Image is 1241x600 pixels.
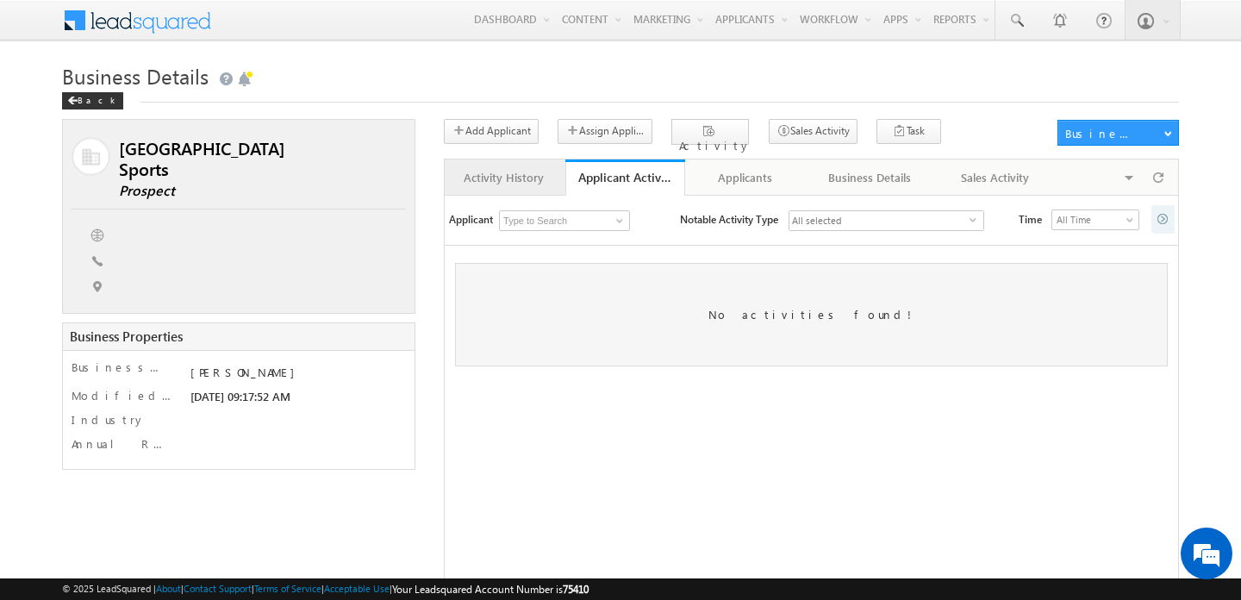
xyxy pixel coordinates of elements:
span: Prospect [119,183,336,200]
button: Assign Applicants [558,119,652,144]
a: Acceptable Use [324,583,390,594]
li: Applicant Activity History [565,159,686,194]
button: Add Applicant [444,119,539,144]
span: Notable Activity Type [680,210,778,228]
span: Business Details [62,62,209,90]
div: Applicants [699,167,790,188]
span: All Time [1052,212,1134,228]
div: [PERSON_NAME] [190,365,399,379]
div: Minimize live chat window [283,9,324,50]
div: Activity History [458,167,550,188]
img: Profile photo [72,137,110,176]
span: [GEOGRAPHIC_DATA] Sports [119,137,336,178]
span: © 2025 LeadSquared | | | | | [62,581,589,597]
div: Sales Activity [950,167,1041,188]
a: Business Details [806,159,936,196]
span: Your Leadsquared Account Number is [392,583,589,596]
em: Start Chat [234,470,313,493]
div: Sales Activity, Domestic Applicant, International Applicant, Opportunity, Email Bounced, Email Li... [789,210,984,231]
input: Type to Search [499,210,630,231]
a: Back [62,91,132,106]
div: Chat with us now [90,91,290,113]
button: Business Actions [1057,120,1179,146]
a: Terms of Service [254,583,321,594]
span: Applicant [449,210,493,228]
button: Sales Activity [769,119,857,144]
div: Business Actions [1065,126,1138,141]
span: select [970,216,983,223]
div: Back [62,92,123,109]
button: Task [876,119,941,144]
label: Modified On [72,388,172,403]
label: Business Owner [72,359,172,375]
a: Show All Items [607,212,628,229]
div: Time [1019,210,1060,234]
a: All Time [1051,209,1139,230]
span: All selected [789,211,970,230]
div: Business Details [820,167,920,188]
div: No activities found! [455,263,1168,366]
div: [DATE] 09:17:52 AM [186,388,403,412]
div: Activity [679,138,751,153]
div: Applicant Activity History [578,169,673,185]
a: Activity History [445,159,565,196]
a: Applicant Activity History [565,159,686,196]
button: Activity [671,119,749,145]
img: d_60004797649_company_0_60004797649 [29,91,72,113]
span: Business Properties [70,328,183,345]
a: Contact Support [184,583,252,594]
label: Annual Revenue [72,436,172,452]
a: Applicants [685,159,806,196]
label: Industry [72,412,172,428]
span: 75410 [563,583,589,596]
a: About [156,583,181,594]
a: Sales Activity [936,159,1057,196]
textarea: Type your message and hit 'Enter' [22,159,315,455]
